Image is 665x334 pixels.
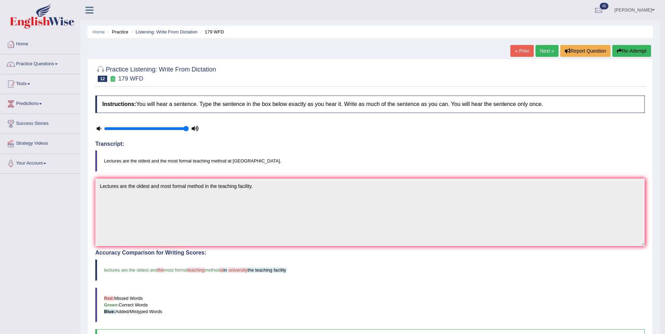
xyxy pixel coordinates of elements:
[0,35,80,52] a: Home
[98,76,107,82] span: 12
[0,154,80,171] a: Your Account
[95,250,645,256] h4: Accuracy Comparison for Writing Scores:
[0,114,80,131] a: Success Stories
[104,296,114,301] b: Red:
[228,267,247,273] span: university
[560,45,611,57] button: Report Question
[104,302,119,308] b: Green:
[157,267,164,273] span: the
[535,45,559,57] a: Next »
[187,267,205,273] span: teaching
[95,288,645,322] blockquote: Missed Words Correct Words Added/Mistyped Words
[510,45,533,57] a: « Prev
[95,96,645,113] h4: You will hear a sentence. Type the sentence in the box below exactly as you hear it. Write as muc...
[104,267,157,273] span: lectures are the oldest and
[205,267,220,273] span: method
[95,141,645,147] h4: Transcript:
[102,101,136,107] b: Instructions:
[224,267,227,273] span: in
[612,45,651,57] button: Re-Attempt
[600,3,608,9] span: 45
[0,54,80,72] a: Practice Questions
[93,29,105,35] a: Home
[0,74,80,92] a: Tests
[135,29,198,35] a: Listening: Write From Dictation
[104,309,116,314] b: Blue:
[109,76,116,82] small: Exam occurring question
[0,134,80,151] a: Strategy Videos
[95,64,216,82] h2: Practice Listening: Write From Dictation
[0,94,80,112] a: Predictions
[106,29,128,35] li: Practice
[247,267,286,273] span: the teaching facility
[199,29,224,35] li: 179 WFD
[95,150,645,172] blockquote: Lectures are the oldest and the most formal teaching method at [GEOGRAPHIC_DATA].
[220,267,224,273] span: at
[164,267,187,273] span: most formal
[118,75,143,82] small: 179 WFD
